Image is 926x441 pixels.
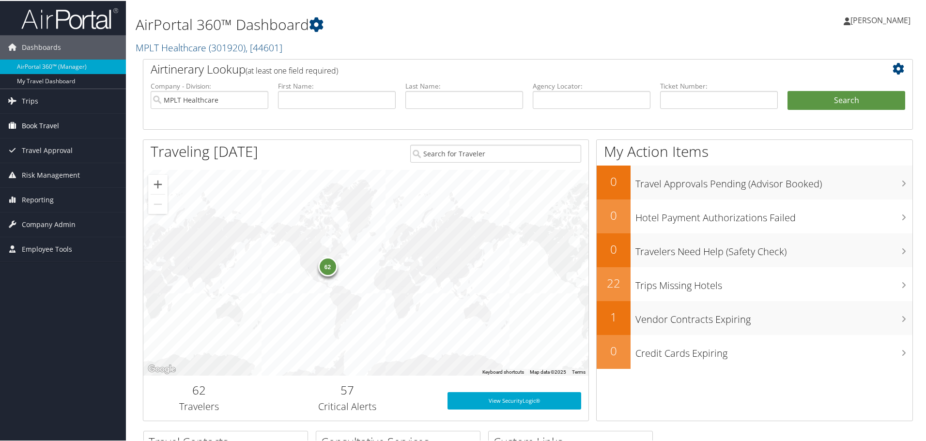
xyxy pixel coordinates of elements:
[597,140,912,161] h1: My Action Items
[597,274,631,290] h2: 22
[22,236,72,260] span: Employee Tools
[22,137,73,162] span: Travel Approval
[151,80,268,90] label: Company - Division:
[151,140,258,161] h1: Traveling [DATE]
[448,391,581,409] a: View SecurityLogic®
[597,240,631,257] h2: 0
[278,80,396,90] label: First Name:
[850,14,911,25] span: [PERSON_NAME]
[246,64,338,75] span: (at least one field required)
[209,40,246,53] span: ( 301920 )
[635,273,912,291] h3: Trips Missing Hotels
[318,256,337,275] div: 62
[262,381,433,397] h2: 57
[136,40,282,53] a: MPLT Healthcare
[572,368,586,374] a: Terms (opens in new tab)
[597,206,631,223] h2: 0
[597,266,912,300] a: 22Trips Missing Hotels
[597,165,912,198] a: 0Travel Approvals Pending (Advisor Booked)
[787,90,905,109] button: Search
[635,239,912,258] h3: Travelers Need Help (Safety Check)
[533,80,650,90] label: Agency Locator:
[597,172,631,189] h2: 0
[597,342,631,358] h2: 0
[262,399,433,412] h3: Critical Alerts
[597,300,912,334] a: 1Vendor Contracts Expiring
[635,341,912,359] h3: Credit Cards Expiring
[635,205,912,224] h3: Hotel Payment Authorizations Failed
[410,144,581,162] input: Search for Traveler
[146,362,178,375] img: Google
[597,232,912,266] a: 0Travelers Need Help (Safety Check)
[597,198,912,232] a: 0Hotel Payment Authorizations Failed
[136,14,659,34] h1: AirPortal 360™ Dashboard
[151,399,247,412] h3: Travelers
[635,307,912,325] h3: Vendor Contracts Expiring
[635,171,912,190] h3: Travel Approvals Pending (Advisor Booked)
[148,174,168,193] button: Zoom in
[151,381,247,397] h2: 62
[246,40,282,53] span: , [ 44601 ]
[482,368,524,375] button: Keyboard shortcuts
[146,362,178,375] a: Open this area in Google Maps (opens a new window)
[148,194,168,213] button: Zoom out
[22,113,59,137] span: Book Travel
[22,212,76,236] span: Company Admin
[22,162,80,186] span: Risk Management
[597,308,631,324] h2: 1
[660,80,778,90] label: Ticket Number:
[151,60,841,76] h2: Airtinerary Lookup
[844,5,920,34] a: [PERSON_NAME]
[22,187,54,211] span: Reporting
[21,6,118,29] img: airportal-logo.png
[530,368,566,374] span: Map data ©2025
[22,88,38,112] span: Trips
[22,34,61,59] span: Dashboards
[597,334,912,368] a: 0Credit Cards Expiring
[405,80,523,90] label: Last Name:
